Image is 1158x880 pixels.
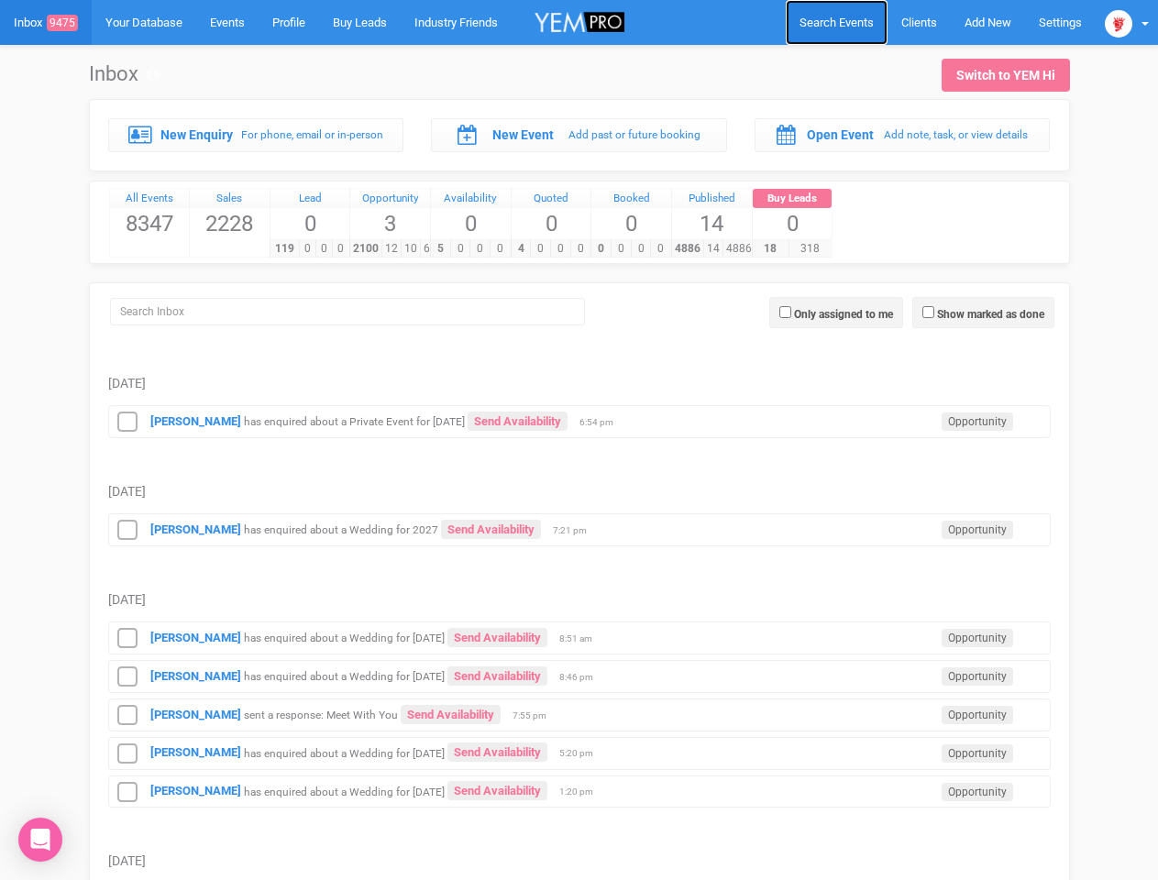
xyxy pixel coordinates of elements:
span: Opportunity [942,706,1013,724]
a: [PERSON_NAME] [150,708,241,721]
span: 5:20 pm [559,747,605,760]
div: Open Intercom Messenger [18,818,62,862]
label: Show marked as done [937,306,1044,323]
span: 0 [512,208,591,239]
h5: [DATE] [108,593,1051,607]
small: has enquired about a Wedding for [DATE] [244,632,445,644]
span: 7:55 pm [513,709,558,722]
small: has enquired about a Wedding for [DATE] [244,670,445,683]
span: Opportunity [942,629,1013,647]
a: Send Availability [447,666,547,686]
span: 0 [530,240,551,258]
span: 0 [490,240,511,258]
span: 0 [753,208,833,239]
span: 8347 [110,208,190,239]
a: Quoted [512,189,591,209]
span: 0 [332,240,349,258]
span: 14 [703,240,723,258]
span: Opportunity [942,412,1013,431]
span: 0 [570,240,591,258]
a: All Events [110,189,190,209]
span: 0 [450,240,471,258]
span: Add New [965,16,1011,29]
span: 3 [350,208,430,239]
div: Opportunity [350,189,430,209]
span: 5 [430,240,451,258]
span: 2100 [349,240,382,258]
a: [PERSON_NAME] [150,522,241,536]
span: 0 [469,240,491,258]
span: 6:54 pm [579,416,625,429]
a: Booked [591,189,671,209]
span: 2228 [190,208,270,239]
span: 8:46 pm [559,671,605,684]
h5: [DATE] [108,854,1051,868]
img: open-uri20250107-2-1pbi2ie [1105,10,1132,38]
span: Search Events [800,16,874,29]
a: New Enquiry For phone, email or in-person [108,118,404,151]
a: Send Availability [468,412,568,431]
small: For phone, email or in-person [241,128,383,141]
span: 1:20 pm [559,786,605,798]
span: Clients [901,16,937,29]
h5: [DATE] [108,485,1051,499]
span: 0 [631,240,652,258]
span: 119 [270,240,300,258]
a: Published [672,189,752,209]
a: Send Availability [447,781,547,800]
label: New Event [492,126,554,144]
strong: [PERSON_NAME] [150,631,241,644]
a: [PERSON_NAME] [150,745,241,759]
span: Opportunity [942,667,1013,686]
span: 9475 [47,15,78,31]
span: 0 [590,240,612,258]
a: Send Availability [401,705,501,724]
span: Opportunity [942,783,1013,801]
span: 14 [672,208,752,239]
small: Add past or future booking [568,128,700,141]
span: 318 [789,240,833,258]
span: 6 [420,240,434,258]
span: 0 [299,240,316,258]
span: 0 [315,240,333,258]
small: sent a response: Meet With You [244,709,398,721]
span: 10 [401,240,421,258]
a: Send Availability [447,628,547,647]
a: Availability [431,189,511,209]
span: 0 [650,240,671,258]
div: Switch to YEM Hi [956,66,1055,84]
a: Buy Leads [753,189,833,209]
small: has enquired about a Wedding for [DATE] [244,785,445,797]
label: Open Event [807,126,874,144]
a: Sales [190,189,270,209]
a: Open Event Add note, task, or view details [755,118,1051,151]
h5: [DATE] [108,377,1051,390]
a: Send Availability [441,520,541,539]
span: 4886 [671,240,704,258]
span: 4886 [722,240,755,258]
span: 0 [611,240,632,258]
small: has enquired about a Private Event for [DATE] [244,415,465,428]
small: has enquired about a Wedding for [DATE] [244,746,445,759]
small: has enquired about a Wedding for 2027 [244,523,438,536]
span: 0 [591,208,671,239]
span: 12 [381,240,402,258]
span: 0 [270,208,350,239]
span: 4 [511,240,532,258]
a: [PERSON_NAME] [150,669,241,683]
span: Opportunity [942,521,1013,539]
a: Switch to YEM Hi [942,59,1070,92]
a: [PERSON_NAME] [150,414,241,428]
a: Lead [270,189,350,209]
h1: Inbox [89,63,160,85]
span: Opportunity [942,744,1013,763]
